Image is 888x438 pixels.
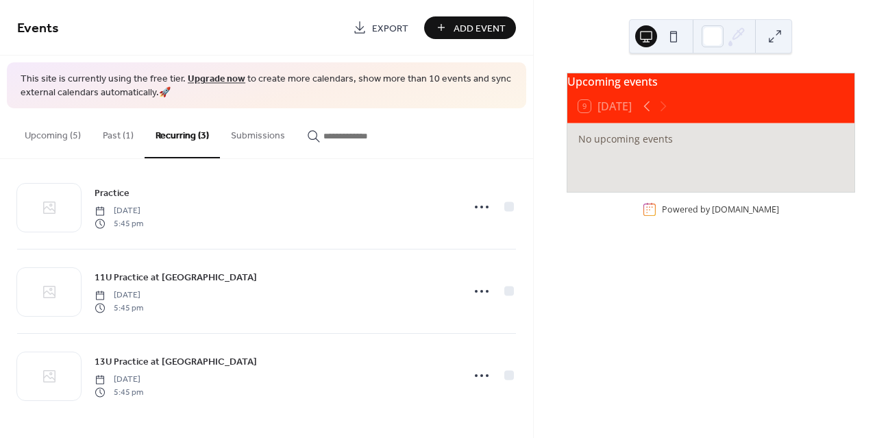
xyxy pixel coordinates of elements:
[454,21,506,36] span: Add Event
[95,355,257,369] span: 13U Practice at [GEOGRAPHIC_DATA]
[95,205,143,217] span: [DATE]
[95,269,257,285] a: 11U Practice at [GEOGRAPHIC_DATA]
[372,21,408,36] span: Export
[95,186,129,201] span: Practice
[95,217,143,230] span: 5:45 pm
[95,185,129,201] a: Practice
[17,15,59,42] span: Events
[95,386,143,398] span: 5:45 pm
[145,108,220,158] button: Recurring (3)
[95,271,257,285] span: 11U Practice at [GEOGRAPHIC_DATA]
[95,354,257,369] a: 13U Practice at [GEOGRAPHIC_DATA]
[95,374,143,386] span: [DATE]
[578,132,843,146] div: No upcoming events
[14,108,92,157] button: Upcoming (5)
[343,16,419,39] a: Export
[95,289,143,302] span: [DATE]
[21,73,513,99] span: This site is currently using the free tier. to create more calendars, show more than 10 events an...
[712,204,779,215] a: [DOMAIN_NAME]
[92,108,145,157] button: Past (1)
[567,73,854,90] div: Upcoming events
[188,70,245,88] a: Upgrade now
[662,204,779,215] div: Powered by
[220,108,296,157] button: Submissions
[95,302,143,314] span: 5:45 pm
[424,16,516,39] button: Add Event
